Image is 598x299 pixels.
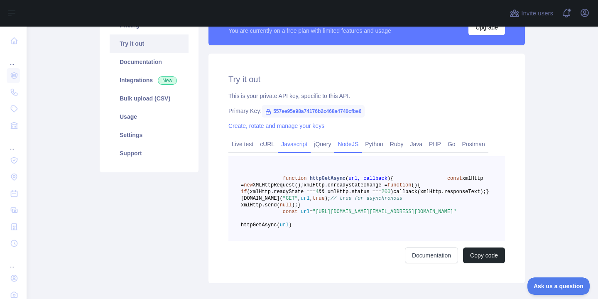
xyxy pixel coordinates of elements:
[301,196,310,201] span: url
[257,137,278,151] a: cURL
[304,182,387,188] span: xmlHttp.onreadystatechange =
[283,209,298,215] span: const
[527,277,590,295] iframe: Toggle Customer Support
[387,176,390,181] span: )
[158,76,177,85] span: New
[110,108,189,126] a: Usage
[278,137,311,151] a: Javascript
[486,189,489,195] span: }
[319,189,381,195] span: && xmlHttp.status ===
[390,176,393,181] span: {
[110,71,189,89] a: Integrations New
[348,176,387,181] span: url, callback
[311,137,334,151] a: jQuery
[346,176,348,181] span: (
[228,27,391,35] div: You are currently on a free plan with limited features and usage
[310,209,313,215] span: =
[521,9,553,18] span: Invite users
[301,209,310,215] span: url
[289,222,292,228] span: )
[459,137,488,151] a: Postman
[241,196,283,201] span: [DOMAIN_NAME](
[362,137,387,151] a: Python
[244,182,253,188] span: new
[411,182,414,188] span: (
[381,189,390,195] span: 200
[110,34,189,53] a: Try it out
[417,182,420,188] span: {
[447,176,462,181] span: const
[405,248,458,263] a: Documentation
[228,137,257,151] a: Live test
[463,248,505,263] button: Copy code
[7,50,20,66] div: ...
[292,202,297,208] span: );
[310,196,313,201] span: ,
[241,202,280,208] span: xmlHttp.send(
[468,20,505,35] button: Upgrade
[228,123,324,129] a: Create, rotate and manage your keys
[387,182,412,188] span: function
[110,53,189,71] a: Documentation
[228,92,505,100] div: This is your private API key, specific to this API.
[444,137,459,151] a: Go
[280,222,289,228] span: url
[334,137,362,151] a: NodeJS
[331,196,402,201] span: // true for asynchronous
[283,176,307,181] span: function
[241,222,280,228] span: httpGetAsync(
[247,189,316,195] span: (xmlHttp.readyState ===
[110,144,189,162] a: Support
[407,137,426,151] a: Java
[313,209,456,215] span: "[URL][DOMAIN_NAME][EMAIL_ADDRESS][DOMAIN_NAME]"
[316,189,319,195] span: 4
[228,74,505,85] h2: Try it out
[387,137,407,151] a: Ruby
[298,202,301,208] span: }
[262,105,365,118] span: 557ee95e98a74176b2c468a4740cfbe6
[325,196,331,201] span: );
[228,107,505,115] div: Primary Key:
[393,189,486,195] span: callback(xmlHttp.responseText);
[414,182,417,188] span: )
[110,126,189,144] a: Settings
[110,89,189,108] a: Bulk upload (CSV)
[298,196,301,201] span: ,
[280,202,292,208] span: null
[7,252,20,269] div: ...
[7,135,20,151] div: ...
[253,182,304,188] span: XMLHttpRequest();
[310,176,346,181] span: httpGetAsync
[283,196,298,201] span: "GET"
[390,189,393,195] span: )
[426,137,444,151] a: PHP
[241,189,247,195] span: if
[313,196,325,201] span: true
[508,7,555,20] button: Invite users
